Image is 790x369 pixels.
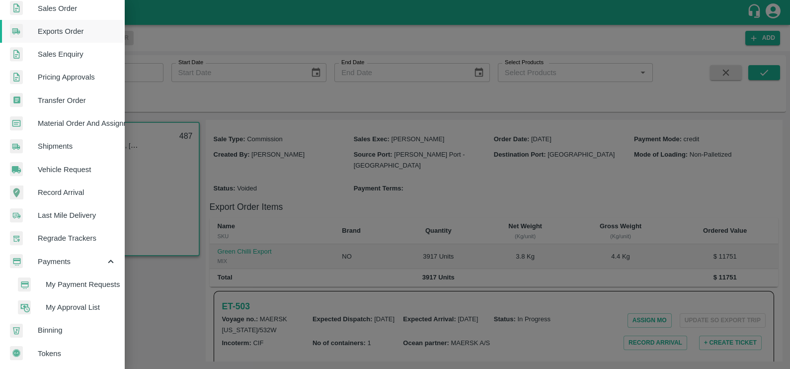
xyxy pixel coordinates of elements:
span: Last Mile Delivery [38,210,116,221]
span: Shipments [38,141,116,152]
span: My Approval List [46,302,116,313]
img: shipments [10,139,23,154]
span: Exports Order [38,26,116,37]
img: whTransfer [10,93,23,107]
img: sales [10,1,23,15]
span: Sales Order [38,3,116,14]
span: Material Order And Assignment [38,118,116,129]
span: Regrade Trackers [38,233,116,244]
a: approvalMy Approval List [8,296,124,319]
span: Pricing Approvals [38,72,116,83]
span: Tokens [38,348,116,359]
img: bin [10,324,23,338]
a: paymentMy Payment Requests [8,273,124,296]
span: Sales Enquiry [38,49,116,60]
img: payment [18,277,31,292]
span: Binning [38,325,116,336]
span: Vehicle Request [38,164,116,175]
img: sales [10,47,23,62]
img: payment [10,254,23,269]
img: vehicle [10,162,23,177]
span: Record Arrival [38,187,116,198]
span: Payments [38,256,105,267]
img: centralMaterial [10,116,23,131]
img: delivery [10,208,23,223]
img: recordArrival [10,185,23,199]
img: approval [18,300,31,315]
img: shipments [10,24,23,38]
span: Transfer Order [38,95,116,106]
span: My Payment Requests [46,279,116,290]
img: sales [10,70,23,85]
img: whTracker [10,231,23,246]
img: tokens [10,346,23,361]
